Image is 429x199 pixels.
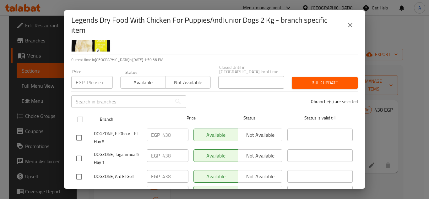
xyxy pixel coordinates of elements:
[71,15,343,35] h2: Legends Dry Food With Chicken For PuppiesAndJunior Dogs 2 Kg - branch specific item
[120,76,166,89] button: Available
[170,114,212,122] span: Price
[71,95,172,108] input: Search in branches
[162,170,188,183] input: Please enter price
[168,78,208,87] span: Not available
[151,152,160,159] p: EGP
[94,130,142,146] span: DOGZONE, El Obour - El Hay 5
[343,18,358,33] button: close
[87,76,113,89] input: Please enter price
[94,151,142,166] span: DOGZONE, Tagammoa 5 - Hay 1
[123,78,163,87] span: Available
[151,131,160,139] p: EGP
[151,188,160,196] p: EGP
[76,79,84,86] p: EGP
[287,114,353,122] span: Status is valid till
[94,188,142,196] span: Dogzone, El Rehab City 2
[94,173,142,180] span: DOGZONE, Ard El Golf
[162,149,188,162] input: Please enter price
[119,31,353,40] h6: 438 EGP
[71,57,358,63] p: Current time in [GEOGRAPHIC_DATA] is [DATE] 1:50:38 PM
[100,115,165,123] span: Branch
[217,114,282,122] span: Status
[311,98,358,105] p: 0 branche(s) are selected
[162,129,188,141] input: Please enter price
[292,77,358,89] button: Bulk update
[162,186,188,198] input: Please enter price
[297,79,353,87] span: Bulk update
[151,173,160,180] p: EGP
[165,76,210,89] button: Not available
